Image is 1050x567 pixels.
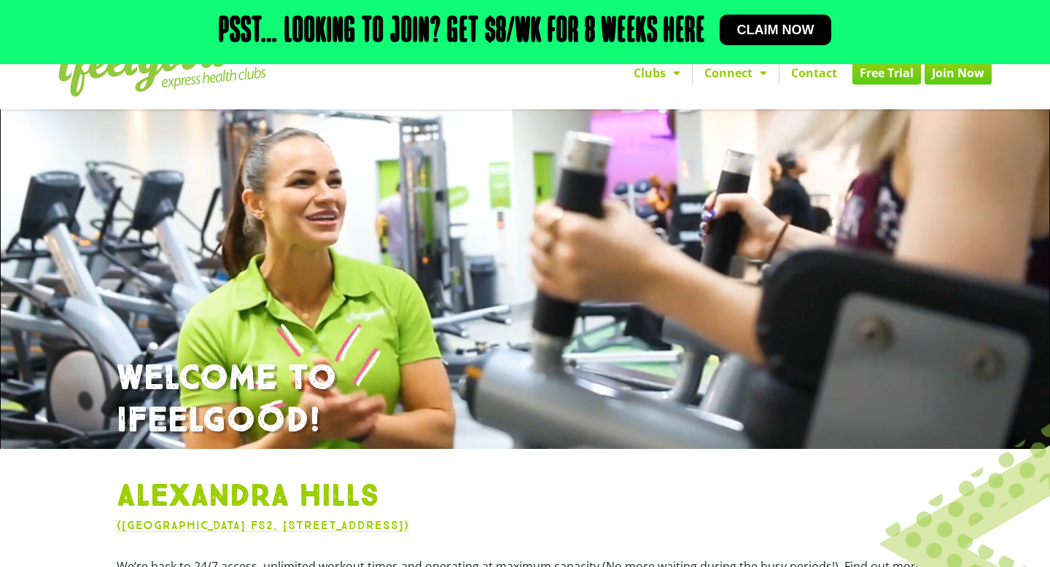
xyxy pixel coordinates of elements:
a: Claim now [720,15,832,45]
h2: Psst… Looking to join? Get $8/wk for 8 weeks here [219,15,705,50]
h1: Alexandra Hills [117,478,933,516]
a: Contact [779,61,849,85]
nav: Menu [390,61,992,85]
a: Connect [693,61,779,85]
a: Free Trial [852,61,921,85]
h1: WELCOME TO IFEELGOOD! [117,358,933,442]
a: Clubs [622,61,692,85]
a: ([GEOGRAPHIC_DATA] FS2, [STREET_ADDRESS]) [117,518,409,532]
a: Join Now [925,61,992,85]
span: Claim now [737,23,814,36]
